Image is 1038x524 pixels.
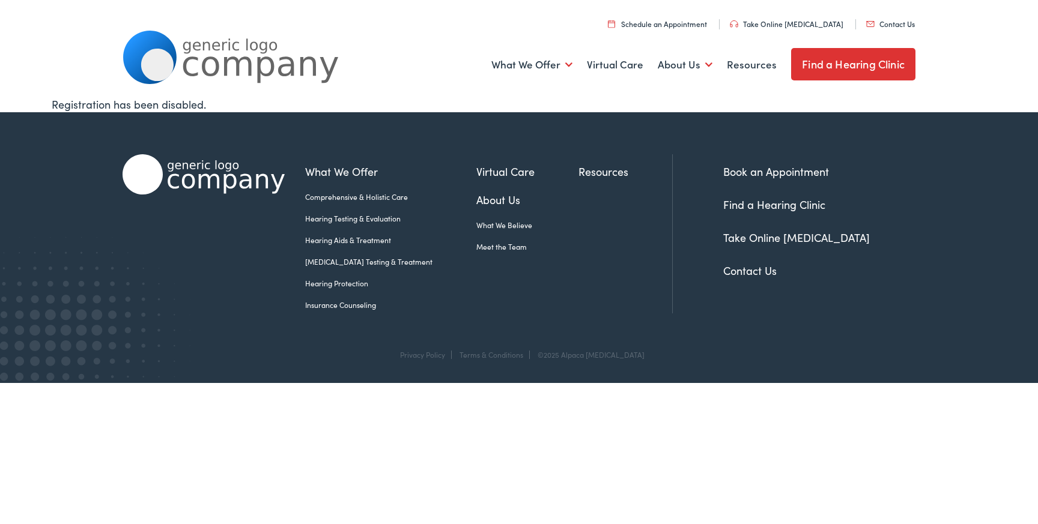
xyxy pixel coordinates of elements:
[723,164,829,179] a: Book an Appointment
[723,230,870,245] a: Take Online [MEDICAL_DATA]
[476,220,578,230] a: What We Believe
[532,351,645,359] div: ©2025 Alpaca [MEDICAL_DATA]
[730,20,738,28] img: utility icon
[305,300,476,310] a: Insurance Counseling
[305,163,476,179] a: What We Offer
[608,20,615,28] img: utility icon
[491,43,572,87] a: What We Offer
[305,191,476,202] a: Comprehensive & Holistic Care
[305,278,476,289] a: Hearing Protection
[123,154,285,194] img: Alpaca Audiology
[658,43,712,87] a: About Us
[587,43,643,87] a: Virtual Care
[608,19,707,29] a: Schedule an Appointment
[476,241,578,252] a: Meet the Team
[476,191,578,208] a: About Us
[866,21,875,27] img: utility icon
[791,48,915,80] a: Find a Hearing Clinic
[305,235,476,245] a: Hearing Aids & Treatment
[52,96,986,112] div: Registration has been disabled.
[723,197,825,212] a: Find a Hearing Clinic
[305,256,476,267] a: [MEDICAL_DATA] Testing & Treatment
[400,349,445,360] a: Privacy Policy
[305,213,476,224] a: Hearing Testing & Evaluation
[476,163,578,179] a: Virtual Care
[723,263,777,278] a: Contact Us
[730,19,843,29] a: Take Online [MEDICAL_DATA]
[866,19,915,29] a: Contact Us
[578,163,672,179] a: Resources
[727,43,777,87] a: Resources
[460,349,523,360] a: Terms & Conditions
